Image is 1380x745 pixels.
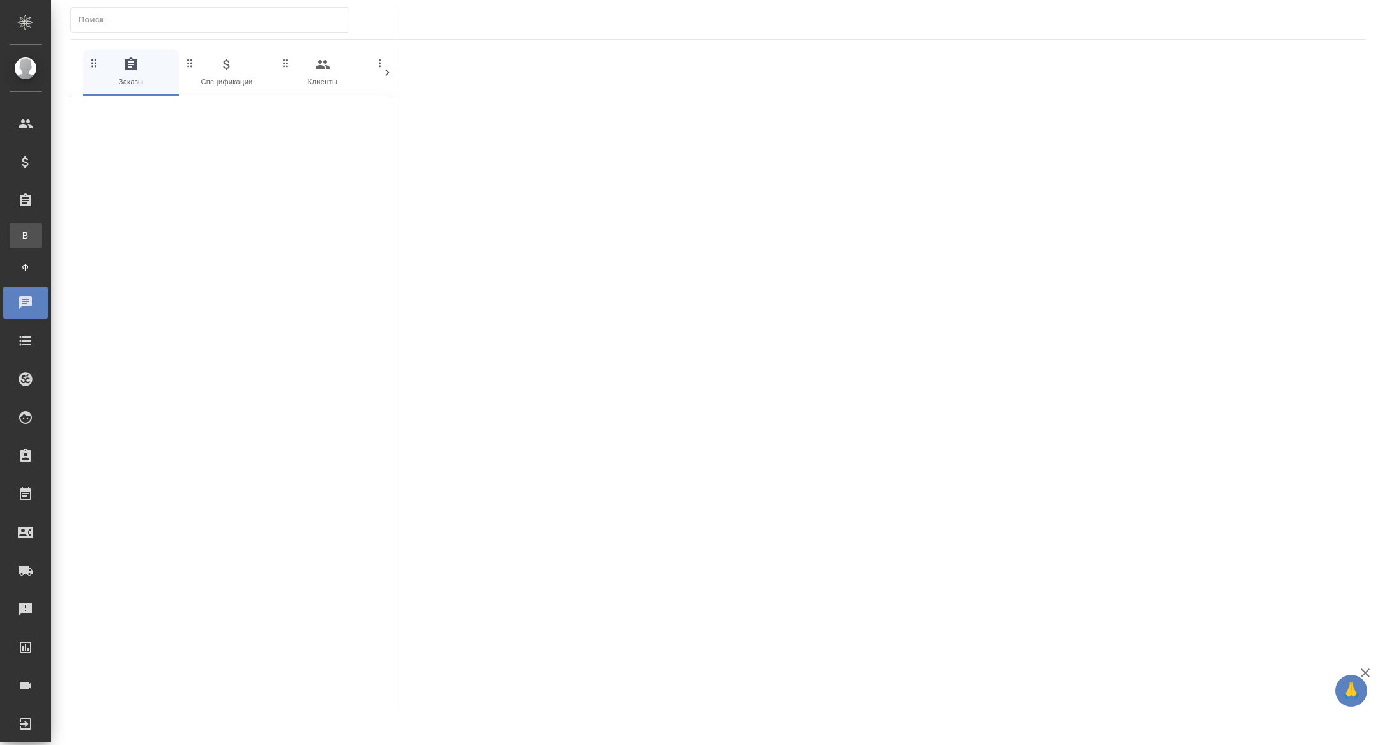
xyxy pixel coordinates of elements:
[16,261,35,274] span: Ф
[10,255,42,280] a: Ф
[16,229,35,242] span: В
[79,11,349,29] input: Поиск
[1340,677,1362,704] span: 🙏
[88,57,174,88] span: Заказы
[376,57,461,88] span: Входящие
[184,57,196,69] svg: Зажми и перетащи, чтобы поменять порядок вкладок
[184,57,270,88] span: Спецификации
[88,57,100,69] svg: Зажми и перетащи, чтобы поменять порядок вкладок
[376,57,388,69] svg: Зажми и перетащи, чтобы поменять порядок вкладок
[280,57,292,69] svg: Зажми и перетащи, чтобы поменять порядок вкладок
[280,57,365,88] span: Клиенты
[1335,675,1367,707] button: 🙏
[10,223,42,248] a: В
